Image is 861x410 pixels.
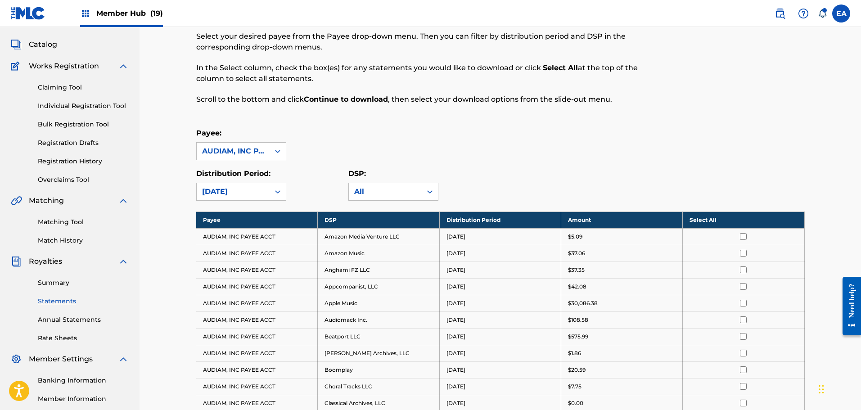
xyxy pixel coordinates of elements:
td: AUDIAM, INC PAYEE ACCT [196,361,318,378]
td: AUDIAM, INC PAYEE ACCT [196,261,318,278]
p: $575.99 [568,333,588,341]
td: Apple Music [318,295,439,311]
img: expand [118,195,129,206]
td: Boomplay [318,361,439,378]
p: $30,086.38 [568,299,598,307]
a: Statements [38,297,129,306]
th: DSP [318,212,439,228]
img: expand [118,256,129,267]
td: Amazon Media Venture LLC [318,228,439,245]
td: [PERSON_NAME] Archives, LLC [318,345,439,361]
td: Audiomack Inc. [318,311,439,328]
div: Help [794,5,812,23]
a: Claiming Tool [38,83,129,92]
div: AUDIAM, INC PAYEE ACCT [202,146,264,157]
a: Matching Tool [38,217,129,227]
span: Member Hub [96,8,163,18]
a: Summary [38,278,129,288]
div: Notifications [818,9,827,18]
p: $0.00 [568,399,583,407]
p: $108.58 [568,316,588,324]
td: [DATE] [439,278,561,295]
img: MLC Logo [11,7,45,20]
strong: Select All [543,63,578,72]
span: Matching [29,195,64,206]
td: AUDIAM, INC PAYEE ACCT [196,345,318,361]
td: Amazon Music [318,245,439,261]
a: CatalogCatalog [11,39,57,50]
td: AUDIAM, INC PAYEE ACCT [196,278,318,295]
img: help [798,8,809,19]
th: Payee [196,212,318,228]
img: Matching [11,195,22,206]
p: $1.86 [568,349,581,357]
label: DSP: [348,169,366,178]
a: Banking Information [38,376,129,385]
strong: Continue to download [304,95,388,104]
td: AUDIAM, INC PAYEE ACCT [196,328,318,345]
th: Distribution Period [439,212,561,228]
td: [DATE] [439,228,561,245]
td: [DATE] [439,295,561,311]
td: Beatport LLC [318,328,439,345]
a: Match History [38,236,129,245]
img: Member Settings [11,354,22,365]
div: All [354,186,416,197]
span: Royalties [29,256,62,267]
span: Works Registration [29,61,99,72]
a: Registration Drafts [38,138,129,148]
iframe: Chat Widget [816,367,861,410]
a: Bulk Registration Tool [38,120,129,129]
p: In the Select column, check the box(es) for any statements you would like to download or click at... [196,63,665,84]
img: search [775,8,785,19]
td: [DATE] [439,378,561,395]
a: Public Search [771,5,789,23]
td: [DATE] [439,311,561,328]
td: [DATE] [439,245,561,261]
label: Distribution Period: [196,169,270,178]
th: Amount [561,212,682,228]
a: Rate Sheets [38,333,129,343]
p: $37.35 [568,266,585,274]
label: Payee: [196,129,221,137]
img: expand [118,61,129,72]
img: Top Rightsholders [80,8,91,19]
a: Individual Registration Tool [38,101,129,111]
td: [DATE] [439,328,561,345]
iframe: Resource Center [836,270,861,342]
td: AUDIAM, INC PAYEE ACCT [196,228,318,245]
a: SummarySummary [11,18,65,28]
div: User Menu [832,5,850,23]
a: Member Information [38,394,129,404]
img: Royalties [11,256,22,267]
td: Appcompanist, LLC [318,278,439,295]
img: Works Registration [11,61,23,72]
p: Scroll to the bottom and click , then select your download options from the slide-out menu. [196,94,665,105]
div: [DATE] [202,186,264,197]
p: $7.75 [568,383,582,391]
p: $20.59 [568,366,586,374]
p: Select your desired payee from the Payee drop-down menu. Then you can filter by distribution peri... [196,31,665,53]
td: Choral Tracks LLC [318,378,439,395]
a: Annual Statements [38,315,129,324]
a: Registration History [38,157,129,166]
td: AUDIAM, INC PAYEE ACCT [196,245,318,261]
img: Catalog [11,39,22,50]
span: (19) [150,9,163,18]
td: AUDIAM, INC PAYEE ACCT [196,295,318,311]
td: [DATE] [439,361,561,378]
p: $5.09 [568,233,582,241]
span: Member Settings [29,354,93,365]
img: expand [118,354,129,365]
td: [DATE] [439,261,561,278]
td: AUDIAM, INC PAYEE ACCT [196,311,318,328]
td: [DATE] [439,345,561,361]
p: $42.08 [568,283,586,291]
div: Drag [819,376,824,403]
td: Anghami FZ LLC [318,261,439,278]
th: Select All [683,212,804,228]
a: Overclaims Tool [38,175,129,185]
